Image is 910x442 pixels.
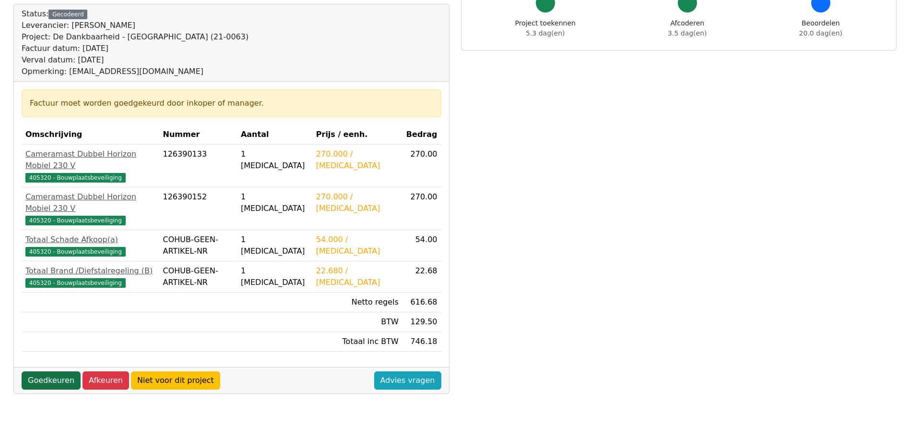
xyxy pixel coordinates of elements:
[402,332,441,352] td: 746.18
[402,145,441,187] td: 270.00
[159,230,237,261] td: COHUB-GEEN-ARTIKEL-NR
[22,54,248,66] div: Verval datum: [DATE]
[402,187,441,230] td: 270.00
[22,371,81,390] a: Goedkeuren
[799,29,842,37] span: 20.0 dag(en)
[25,173,126,183] span: 405320 - Bouwplaatsbeveiliging
[237,125,312,145] th: Aantal
[312,125,402,145] th: Prijs / eenh.
[25,278,126,288] span: 405320 - Bouwplaatsbeveiliging
[25,234,155,246] div: Totaal Schade Afkoop(a)
[25,191,155,226] a: Cameramast Dubbel Horizon Mobiel 230 V405320 - Bouwplaatsbeveiliging
[402,312,441,332] td: 129.50
[159,187,237,230] td: 126390152
[526,29,565,37] span: 5.3 dag(en)
[402,261,441,293] td: 22.68
[25,148,155,183] a: Cameramast Dubbel Horizon Mobiel 230 V405320 - Bouwplaatsbeveiliging
[22,66,248,77] div: Opmerking: [EMAIL_ADDRESS][DOMAIN_NAME]
[312,332,402,352] td: Totaal inc BTW
[25,247,126,257] span: 405320 - Bouwplaatsbeveiliging
[25,265,155,277] div: Totaal Brand /Diefstalregeling (B)
[22,8,248,77] div: Status:
[48,10,87,19] div: Gecodeerd
[799,18,842,38] div: Beoordelen
[668,29,707,37] span: 3.5 dag(en)
[25,191,155,214] div: Cameramast Dubbel Horizon Mobiel 230 V
[312,293,402,312] td: Netto regels
[402,230,441,261] td: 54.00
[22,31,248,43] div: Project: De Dankbaarheid - [GEOGRAPHIC_DATA] (21-0063)
[241,191,308,214] div: 1 [MEDICAL_DATA]
[241,265,308,288] div: 1 [MEDICAL_DATA]
[25,234,155,257] a: Totaal Schade Afkoop(a)405320 - Bouwplaatsbeveiliging
[374,371,441,390] a: Advies vragen
[316,265,399,288] div: 22.680 / [MEDICAL_DATA]
[159,145,237,187] td: 126390133
[131,371,220,390] a: Niet voor dit project
[83,371,129,390] a: Afkeuren
[402,293,441,312] td: 616.68
[241,148,308,172] div: 1 [MEDICAL_DATA]
[25,216,126,225] span: 405320 - Bouwplaatsbeveiliging
[312,312,402,332] td: BTW
[241,234,308,257] div: 1 [MEDICAL_DATA]
[22,125,159,145] th: Omschrijving
[25,148,155,172] div: Cameramast Dubbel Horizon Mobiel 230 V
[22,20,248,31] div: Leverancier: [PERSON_NAME]
[316,234,399,257] div: 54.000 / [MEDICAL_DATA]
[515,18,576,38] div: Project toekennen
[316,191,399,214] div: 270.000 / [MEDICAL_DATA]
[159,261,237,293] td: COHUB-GEEN-ARTIKEL-NR
[25,265,155,288] a: Totaal Brand /Diefstalregeling (B)405320 - Bouwplaatsbeveiliging
[22,43,248,54] div: Factuur datum: [DATE]
[30,98,433,109] div: Factuur moet worden goedgekeurd door inkoper of manager.
[668,18,707,38] div: Afcoderen
[402,125,441,145] th: Bedrag
[159,125,237,145] th: Nummer
[316,148,399,172] div: 270.000 / [MEDICAL_DATA]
